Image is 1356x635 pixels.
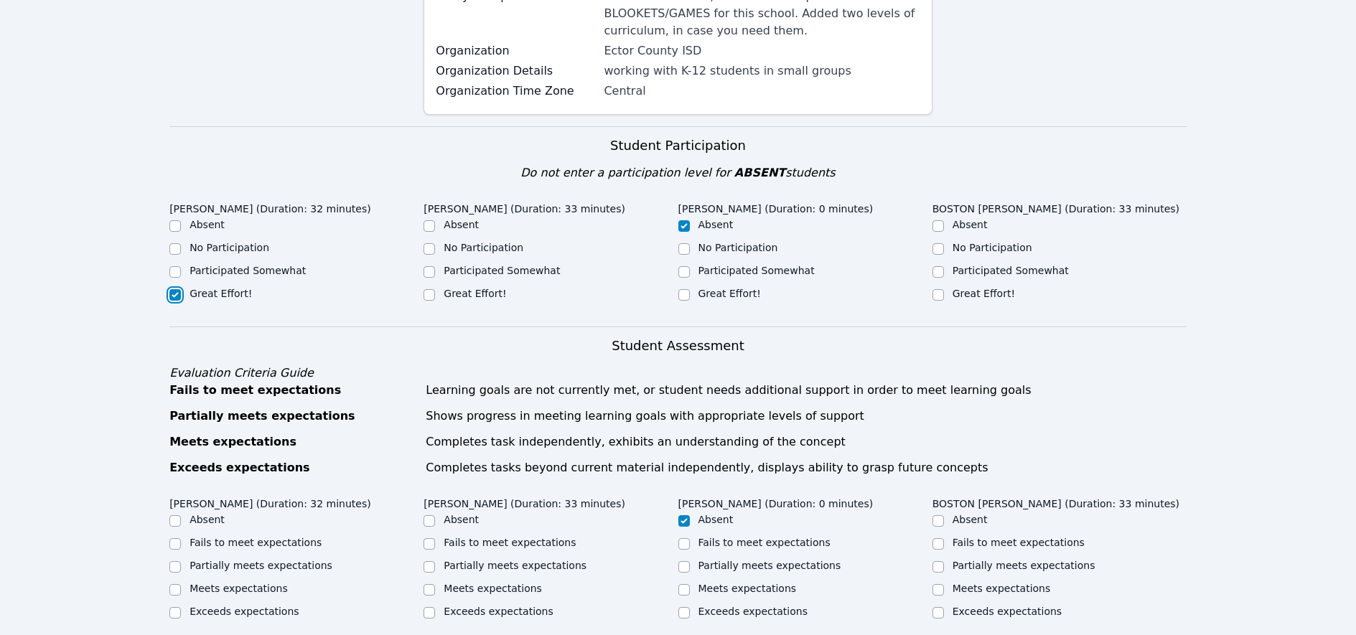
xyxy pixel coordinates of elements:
label: Absent [190,219,225,230]
label: Partially meets expectations [444,560,586,571]
label: Partially meets expectations [190,560,332,571]
label: Great Effort! [190,288,252,299]
div: Central [604,83,920,100]
div: Learning goals are not currently met, or student needs additional support in order to meet learni... [426,382,1187,399]
label: Absent [953,514,988,525]
label: Exceeds expectations [190,606,299,617]
label: Great Effort! [698,288,761,299]
label: Fails to meet expectations [190,537,322,548]
div: Ector County ISD [604,42,920,60]
label: Participated Somewhat [444,265,560,276]
label: Meets expectations [444,583,542,594]
label: No Participation [444,242,523,253]
label: Fails to meet expectations [953,537,1085,548]
div: working with K-12 students in small groups [604,62,920,80]
div: Exceeds expectations [169,459,417,476]
label: Absent [444,219,479,230]
label: Organization Time Zone [436,83,595,100]
h3: Student Participation [169,136,1187,156]
label: No Participation [190,242,269,253]
label: Exceeds expectations [444,606,553,617]
label: Partially meets expectations [698,560,841,571]
div: Completes tasks beyond current material independently, displays ability to grasp future concepts [426,459,1187,476]
legend: [PERSON_NAME] (Duration: 33 minutes) [424,491,625,512]
label: Great Effort! [444,288,506,299]
div: Evaluation Criteria Guide [169,364,1187,382]
label: Organization Details [436,62,595,80]
legend: [PERSON_NAME] (Duration: 33 minutes) [424,196,625,217]
label: No Participation [698,242,778,253]
label: Exceeds expectations [698,606,808,617]
label: Participated Somewhat [190,265,306,276]
legend: BOSTON [PERSON_NAME] (Duration: 33 minutes) [932,491,1179,512]
legend: [PERSON_NAME] (Duration: 32 minutes) [169,491,371,512]
label: Meets expectations [698,583,797,594]
h3: Student Assessment [169,336,1187,356]
div: Partially meets expectations [169,408,417,425]
label: Organization [436,42,595,60]
label: Absent [698,219,734,230]
label: Exceeds expectations [953,606,1062,617]
label: Absent [698,514,734,525]
div: Meets expectations [169,433,417,451]
label: Absent [953,219,988,230]
legend: BOSTON [PERSON_NAME] (Duration: 33 minutes) [932,196,1179,217]
label: Participated Somewhat [953,265,1069,276]
legend: [PERSON_NAME] (Duration: 0 minutes) [678,491,874,512]
label: Absent [444,514,479,525]
label: No Participation [953,242,1032,253]
label: Fails to meet expectations [444,537,576,548]
label: Fails to meet expectations [698,537,831,548]
legend: [PERSON_NAME] (Duration: 0 minutes) [678,196,874,217]
div: Fails to meet expectations [169,382,417,399]
div: Completes task independently, exhibits an understanding of the concept [426,433,1187,451]
div: Do not enter a participation level for students [169,164,1187,182]
label: Participated Somewhat [698,265,815,276]
label: Meets expectations [190,583,288,594]
span: ABSENT [734,166,785,179]
label: Great Effort! [953,288,1015,299]
label: Partially meets expectations [953,560,1095,571]
legend: [PERSON_NAME] (Duration: 32 minutes) [169,196,371,217]
label: Meets expectations [953,583,1051,594]
label: Absent [190,514,225,525]
div: Shows progress in meeting learning goals with appropriate levels of support [426,408,1187,425]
